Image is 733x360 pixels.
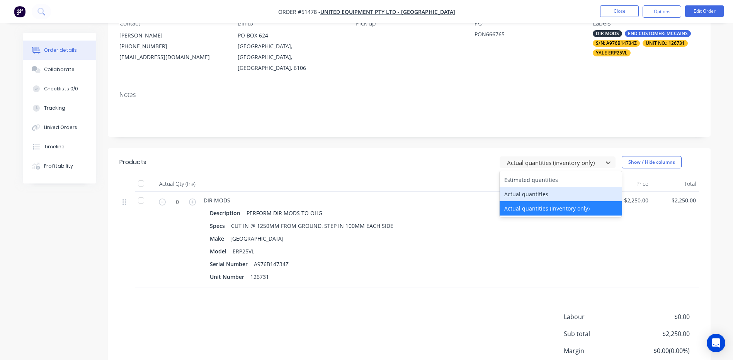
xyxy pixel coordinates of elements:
[320,8,455,15] a: UNITED EQUIPMENT PTY LTD - [GEOGRAPHIC_DATA]
[119,158,146,167] div: Products
[593,49,631,56] div: YALE ERP25VL
[685,5,724,17] button: Edit Order
[564,312,633,321] span: Labour
[14,6,26,17] img: Factory
[23,118,96,137] button: Linked Orders
[210,258,251,270] div: Serial Number
[44,85,78,92] div: Checklists 0/0
[500,187,622,201] div: Actual quantities
[227,233,287,244] div: [GEOGRAPHIC_DATA]
[210,220,228,231] div: Specs
[632,329,689,338] span: $2,250.00
[632,312,689,321] span: $0.00
[23,79,96,98] button: Checklists 0/0
[44,143,65,150] div: Timeline
[204,197,230,204] span: DIR MODS
[474,20,580,27] div: PO
[655,196,696,204] span: $2,250.00
[600,5,639,17] button: Close
[238,41,344,73] div: [GEOGRAPHIC_DATA], [GEOGRAPHIC_DATA], [GEOGRAPHIC_DATA], 6106
[593,20,699,27] div: Labels
[210,207,243,219] div: Description
[643,40,688,47] div: UNIT NO.: 126731
[44,105,65,112] div: Tracking
[44,163,73,170] div: Profitability
[593,40,640,47] div: S/N: A976B14734Z
[119,30,225,63] div: [PERSON_NAME][PHONE_NUMBER][EMAIL_ADDRESS][DOMAIN_NAME]
[238,20,344,27] div: Bill to
[23,156,96,176] button: Profitability
[500,173,622,187] div: Estimated quantities
[500,201,622,216] div: Actual quantities (inventory only)
[238,30,344,73] div: PO BOX 624[GEOGRAPHIC_DATA], [GEOGRAPHIC_DATA], [GEOGRAPHIC_DATA], 6106
[119,20,225,27] div: Contact
[210,233,227,244] div: Make
[474,30,571,41] div: PON666765
[119,30,225,41] div: [PERSON_NAME]
[278,8,320,15] span: Order #51478 -
[238,30,344,41] div: PO BOX 624
[707,334,725,352] div: Open Intercom Messenger
[210,246,230,257] div: Model
[604,176,652,192] div: Price
[564,329,633,338] span: Sub total
[119,91,699,98] div: Notes
[625,30,691,37] div: END CUSTOMER: MCCAINS
[643,5,681,18] button: Options
[243,207,325,219] div: PERFORM DIR MODS TO OHG
[119,41,225,52] div: [PHONE_NUMBER]
[564,346,633,355] span: Margin
[251,258,292,270] div: A976B14734Z
[23,98,96,118] button: Tracking
[356,20,462,27] div: Pick up
[44,124,77,131] div: Linked Orders
[247,271,272,282] div: 126731
[632,346,689,355] span: $0.00 ( 0.00 %)
[228,220,396,231] div: CUT IN @ 1250MM FROM GROUND, STEP IN 100MM EACH SIDE
[154,176,201,192] div: Actual Qty (Inv)
[622,156,682,168] button: Show / Hide columns
[607,196,649,204] span: $2,250.00
[119,52,225,63] div: [EMAIL_ADDRESS][DOMAIN_NAME]
[44,47,77,54] div: Order details
[23,137,96,156] button: Timeline
[44,66,75,73] div: Collaborate
[651,176,699,192] div: Total
[23,41,96,60] button: Order details
[23,60,96,79] button: Collaborate
[230,246,257,257] div: ERP25VL
[210,271,247,282] div: Unit Number
[593,30,622,37] div: DIR MODS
